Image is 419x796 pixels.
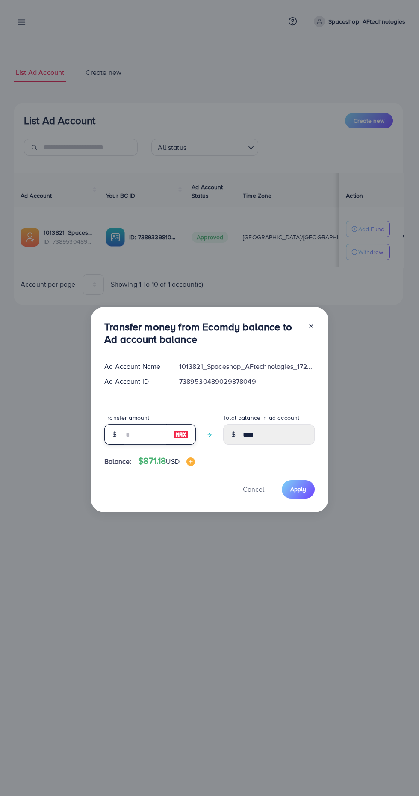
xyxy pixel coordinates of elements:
h3: Transfer money from Ecomdy balance to Ad account balance [104,321,301,345]
label: Total balance in ad account [223,413,299,422]
span: Cancel [243,484,264,494]
span: USD [166,457,179,466]
h4: $871.18 [138,456,195,466]
span: Apply [290,485,306,493]
img: image [173,429,189,440]
button: Apply [282,480,315,499]
span: Balance: [104,457,131,466]
div: 1013821_Spaceshop_AFtechnologies_1720509149843 [172,362,322,371]
div: Ad Account Name [97,362,172,371]
iframe: Chat [383,757,413,790]
div: 7389530489029378049 [172,377,322,386]
button: Cancel [232,480,275,499]
label: Transfer amount [104,413,149,422]
img: image [186,457,195,466]
div: Ad Account ID [97,377,172,386]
